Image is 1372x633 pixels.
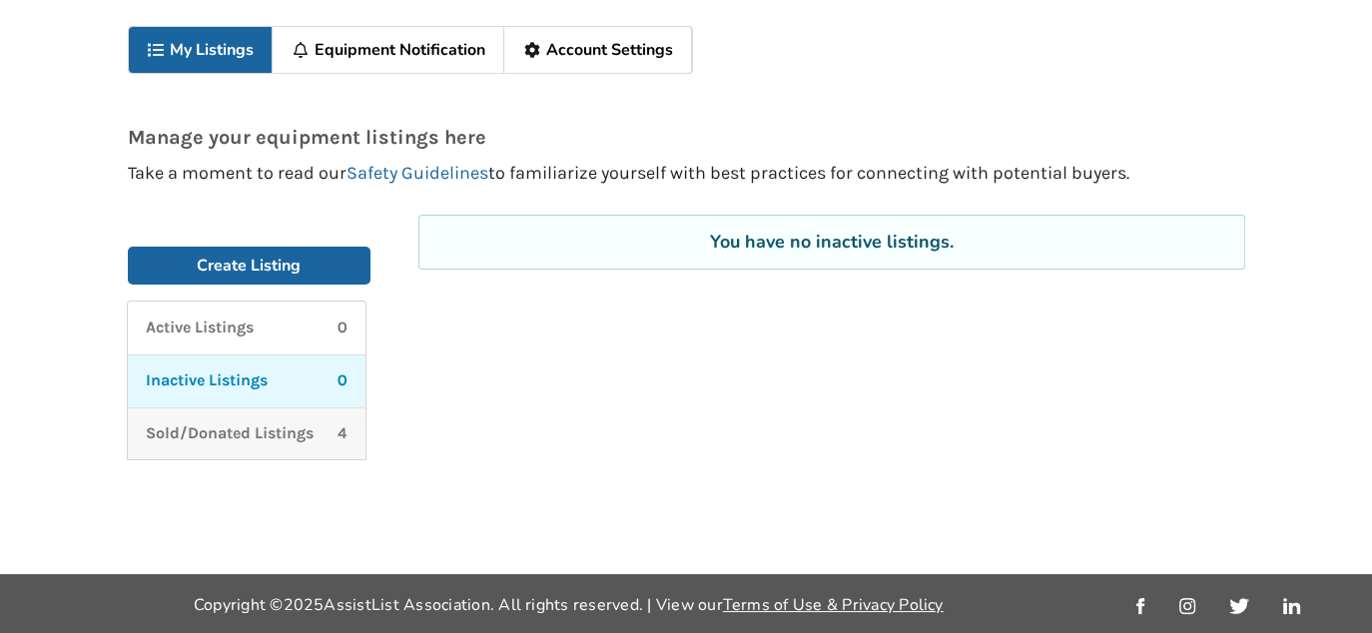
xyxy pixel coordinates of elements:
p: Inactive Listings [146,369,268,392]
a: Account Settings [504,27,692,73]
a: Equipment Notification [273,27,504,73]
a: Terms of Use & Privacy Policy [723,594,944,616]
img: linkedin_link [1283,598,1300,614]
p: 0 [338,369,347,392]
p: Manage your equipment listings here [128,127,1245,148]
p: 0 [338,316,347,339]
p: Take a moment to read our to familiarize yourself with best practices for connecting with potenti... [128,164,1245,183]
div: You have no inactive listings. [442,231,1220,254]
img: facebook_link [1136,598,1144,614]
p: Active Listings [146,316,254,339]
a: Create Listing [128,247,371,285]
a: Safety Guidelines [346,162,488,184]
p: 4 [338,422,347,445]
p: Sold/Donated Listings [146,422,314,445]
a: My Listings [129,27,274,73]
img: instagram_link [1179,598,1195,614]
img: twitter_link [1229,598,1248,614]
